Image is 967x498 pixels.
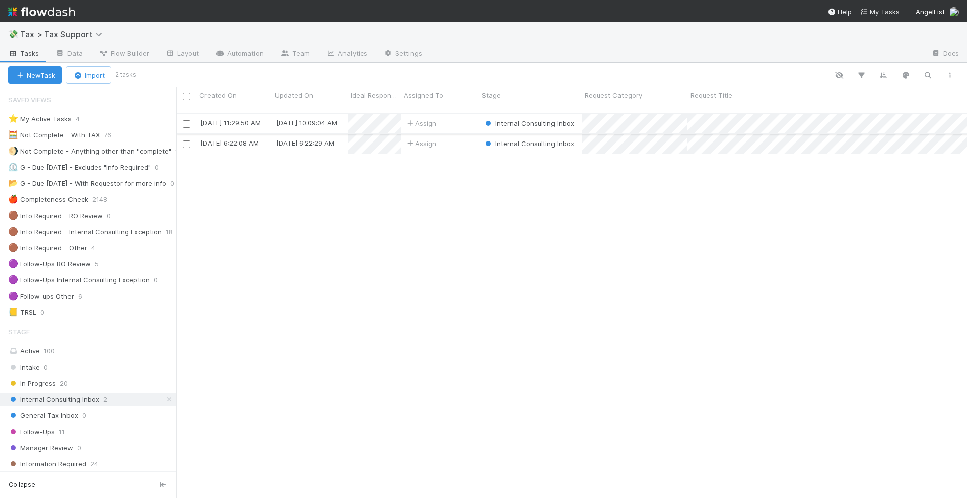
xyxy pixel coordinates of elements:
[8,393,99,406] span: Internal Consulting Inbox
[275,90,313,100] span: Updated On
[47,46,91,62] a: Data
[375,46,430,62] a: Settings
[78,290,92,303] span: 6
[8,130,18,139] span: 🧮
[318,46,375,62] a: Analytics
[157,46,207,62] a: Layout
[44,361,48,374] span: 0
[8,345,174,358] div: Active
[276,138,334,148] div: [DATE] 6:22:29 AM
[59,425,65,438] span: 11
[8,177,166,190] div: G - Due [DATE] - With Requestor for more info
[8,275,18,284] span: 🟣
[8,243,18,252] span: 🟤
[104,129,121,141] span: 76
[827,7,852,17] div: Help
[66,66,111,84] button: Import
[183,140,190,148] input: Toggle Row Selected
[916,8,945,16] span: AngelList
[8,409,78,422] span: General Tax Inbox
[8,227,18,236] span: 🟤
[8,290,74,303] div: Follow-ups Other
[8,114,18,123] span: ⭐
[8,274,150,287] div: Follow-Ups Internal Consulting Exception
[8,3,75,20] img: logo-inverted-e16ddd16eac7371096b0.svg
[482,90,501,100] span: Stage
[405,118,436,128] span: Assign
[272,46,318,62] a: Team
[405,138,436,149] span: Assign
[8,147,18,155] span: 🌖
[8,145,171,158] div: Not Complete - Anything other than "complete"
[154,274,168,287] span: 0
[8,129,100,141] div: Not Complete - With TAX
[8,226,162,238] div: Info Required - Internal Consulting Exception
[276,118,337,128] div: [DATE] 10:09:04 AM
[483,118,574,128] div: Internal Consulting Inbox
[170,177,184,190] span: 0
[8,179,18,187] span: 📂
[166,226,183,238] span: 18
[155,161,169,174] span: 0
[8,242,87,254] div: Info Required - Other
[8,161,151,174] div: G - Due [DATE] - Excludes "Info Required"
[483,139,574,148] span: Internal Consulting Inbox
[404,90,443,100] span: Assigned To
[351,90,398,100] span: Ideal Response Date
[199,90,237,100] span: Created On
[90,458,98,470] span: 24
[95,258,109,270] span: 5
[8,292,18,300] span: 🟣
[8,425,55,438] span: Follow-Ups
[8,30,18,38] span: 💸
[207,46,272,62] a: Automation
[860,7,900,17] a: My Tasks
[8,163,18,171] span: ⏲️
[8,322,30,342] span: Stage
[8,211,18,220] span: 🟤
[200,138,259,148] div: [DATE] 6:22:08 AM
[92,193,117,206] span: 2148
[91,46,157,62] a: Flow Builder
[8,90,51,110] span: Saved Views
[99,48,149,58] span: Flow Builder
[8,442,73,454] span: Manager Review
[115,70,136,79] small: 2 tasks
[8,259,18,268] span: 🟣
[8,306,36,319] div: TRSL
[860,8,900,16] span: My Tasks
[9,480,35,489] span: Collapse
[690,90,732,100] span: Request Title
[40,306,54,319] span: 0
[483,119,574,127] span: Internal Consulting Inbox
[8,48,39,58] span: Tasks
[175,145,196,158] span: 100
[8,377,56,390] span: In Progress
[585,90,642,100] span: Request Category
[8,361,40,374] span: Intake
[8,195,18,203] span: 🍎
[8,308,18,316] span: 📒
[8,66,62,84] button: NewTask
[44,347,55,355] span: 100
[103,393,107,406] span: 2
[8,258,91,270] div: Follow-Ups RO Review
[82,409,86,422] span: 0
[8,113,72,125] div: My Active Tasks
[60,377,68,390] span: 20
[107,209,121,222] span: 0
[77,442,81,454] span: 0
[200,118,261,128] div: [DATE] 11:29:50 AM
[8,458,86,470] span: Information Required
[183,120,190,128] input: Toggle Row Selected
[20,29,107,39] span: Tax > Tax Support
[183,93,190,100] input: Toggle All Rows Selected
[76,113,90,125] span: 4
[923,46,967,62] a: Docs
[91,242,105,254] span: 4
[483,138,574,149] div: Internal Consulting Inbox
[949,7,959,17] img: avatar_cc3a00d7-dd5c-4a2f-8d58-dd6545b20c0d.png
[8,209,103,222] div: Info Required - RO Review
